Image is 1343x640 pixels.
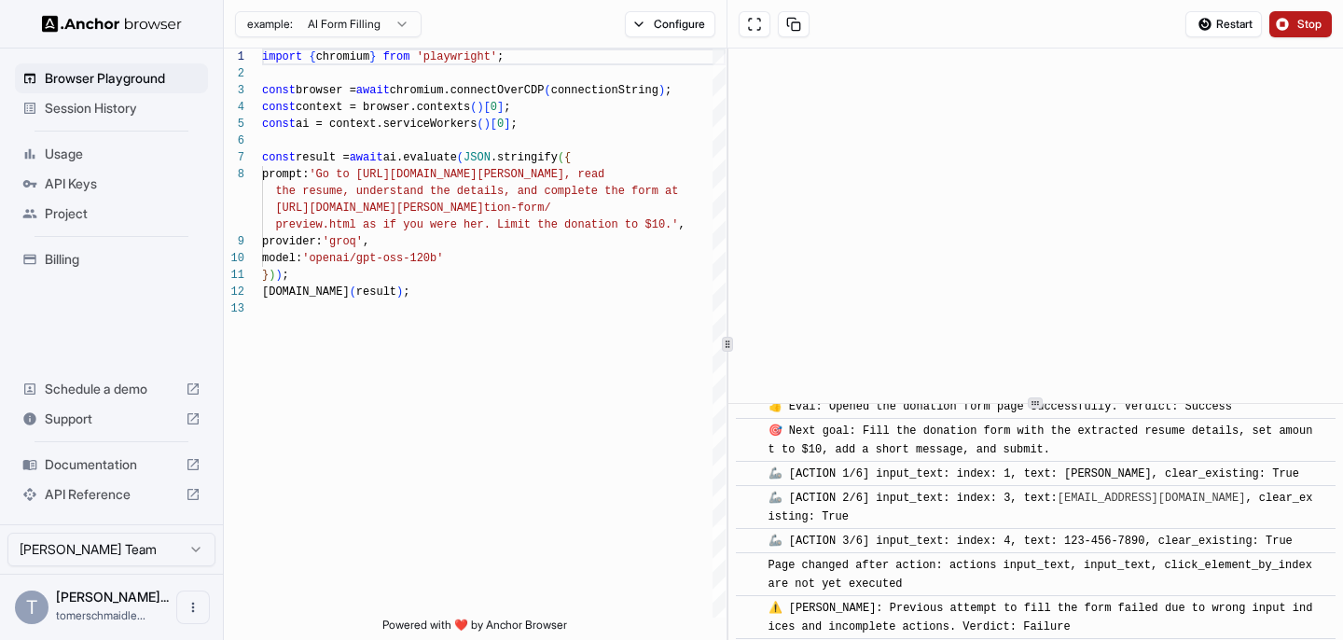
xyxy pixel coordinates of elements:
img: Anchor Logo [42,15,182,33]
span: ; [497,50,504,63]
span: const [262,101,296,114]
span: tion-form/ [484,202,551,215]
span: ​ [745,532,755,550]
div: Browser Playground [15,63,208,93]
div: 11 [224,267,244,284]
span: provider: [262,235,323,248]
span: ​ [745,599,755,618]
div: Billing [15,244,208,274]
span: 'groq' [323,235,363,248]
span: ai = context.serviceWorkers [296,118,477,131]
span: Powered with ❤️ by Anchor Browser [382,618,567,640]
button: Open menu [176,591,210,624]
span: ​ [745,489,755,508]
span: [ [484,101,491,114]
span: ) [396,285,403,299]
span: model: [262,252,302,265]
span: ​ [745,465,755,483]
a: [EMAIL_ADDRESS][DOMAIN_NAME] [1058,492,1246,505]
span: ) [658,84,665,97]
span: , [678,218,685,231]
span: [ [491,118,497,131]
span: , [363,235,369,248]
span: ; [403,285,409,299]
span: Stop [1297,17,1323,32]
span: const [262,151,296,164]
span: 'openai/gpt-oss-120b' [302,252,443,265]
span: result [356,285,396,299]
span: 🦾 [ACTION 2/6] input_text: index: 3, text: , clear_existing: True [768,492,1313,523]
span: Usage [45,145,201,163]
span: ; [510,118,517,131]
div: Schedule a demo [15,374,208,404]
span: connectionString [551,84,658,97]
span: 🎯 Next goal: Fill the donation form with the extracted resume details, set amount to $10, add a s... [768,424,1313,456]
span: } [262,269,269,282]
span: await [350,151,383,164]
div: Session History [15,93,208,123]
div: 8 [224,166,244,183]
span: context = browser.contexts [296,101,470,114]
span: ​ [745,397,755,416]
span: { [564,151,571,164]
div: Project [15,199,208,229]
span: [URL][DOMAIN_NAME][PERSON_NAME] [275,202,483,215]
span: result = [296,151,350,164]
span: 🦾 [ACTION 1/6] input_text: index: 1, text: [PERSON_NAME], clear_existing: True [768,467,1300,480]
span: 🦾 [ACTION 3/6] input_text: index: 4, text: 123-456-7890, clear_existing: True [768,535,1293,548]
span: ​ [745,422,755,440]
div: 4 [224,99,244,116]
span: 👍 Eval: Opened the donation form page successfully. Verdict: Success [768,400,1232,413]
span: Schedule a demo [45,380,178,398]
span: browser = [296,84,356,97]
button: Stop [1269,11,1332,37]
span: const [262,84,296,97]
span: chromium.connectOverCDP [390,84,545,97]
div: Documentation [15,450,208,480]
span: from [383,50,410,63]
span: const [262,118,296,131]
span: ad [591,168,604,181]
div: T [15,591,48,624]
span: JSON [464,151,491,164]
span: ​ [745,556,755,575]
span: ( [544,84,550,97]
span: 0 [491,101,497,114]
span: ⚠️ [PERSON_NAME]: Previous attempt to fill the form failed due to wrong input indices and incompl... [768,602,1313,633]
span: Billing [45,250,201,269]
div: 6 [224,132,244,149]
span: .stringify [491,151,558,164]
span: ; [283,269,289,282]
span: prompt: [262,168,309,181]
span: 'playwright' [417,50,497,63]
div: 1 [224,49,244,65]
span: ] [497,101,504,114]
div: 10 [224,250,244,267]
span: ; [665,84,671,97]
span: Page changed after action: actions input_text, input_text, click_element_by_index are not yet exe... [768,559,1320,591]
span: ; [504,101,510,114]
span: preview.html as if you were her. Limit the donatio [275,218,611,231]
span: the resume, understand the details, and complete t [275,185,611,198]
span: } [369,50,376,63]
span: he form at [611,185,678,198]
span: ) [484,118,491,131]
div: Support [15,404,208,434]
span: Documentation [45,455,178,474]
button: Restart [1185,11,1262,37]
span: ai.evaluate [383,151,457,164]
div: 7 [224,149,244,166]
span: ( [457,151,464,164]
div: 3 [224,82,244,99]
button: Configure [625,11,715,37]
span: ( [477,118,483,131]
span: chromium [316,50,370,63]
span: Restart [1216,17,1253,32]
span: ( [350,285,356,299]
button: Copy session ID [778,11,810,37]
span: Session History [45,99,201,118]
span: ) [269,269,275,282]
span: API Keys [45,174,201,193]
div: 9 [224,233,244,250]
span: import [262,50,302,63]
